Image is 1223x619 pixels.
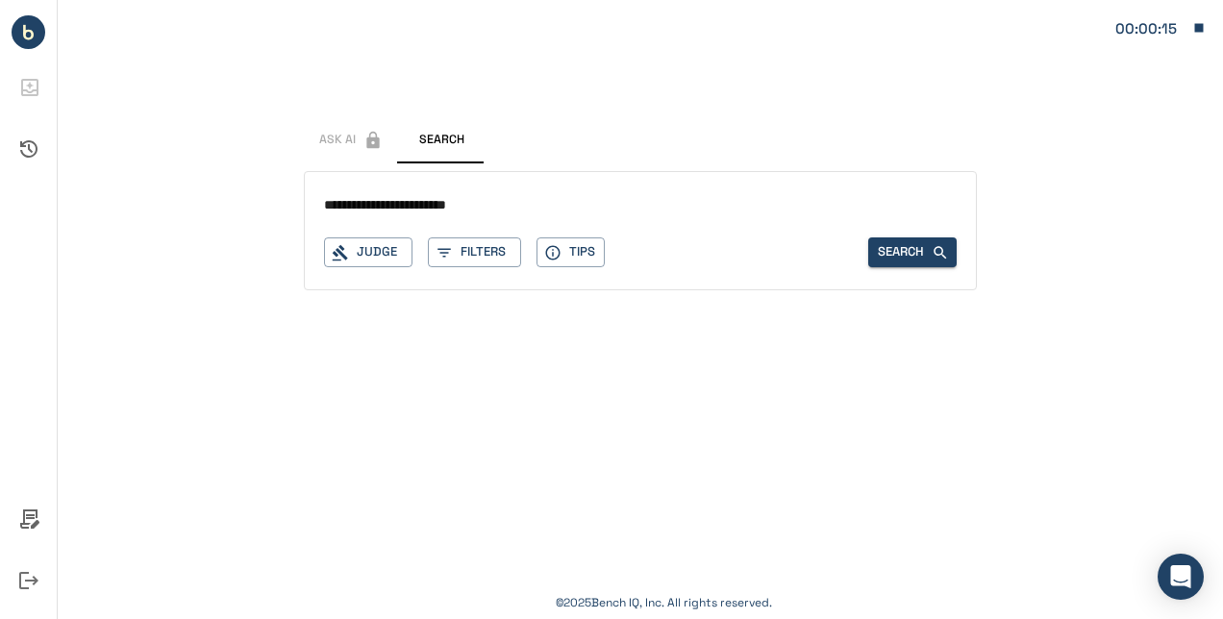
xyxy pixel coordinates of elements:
[398,117,485,163] button: Search
[428,237,521,267] button: Filters
[1106,8,1215,48] button: Matter: 162016-450636
[1115,16,1183,41] div: Matter: 162016-450636
[1158,554,1204,600] div: Open Intercom Messenger
[304,117,398,163] span: This feature has been disabled by your account admin.
[324,237,412,267] button: Judge
[868,237,957,267] button: Search
[537,237,605,267] button: Tips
